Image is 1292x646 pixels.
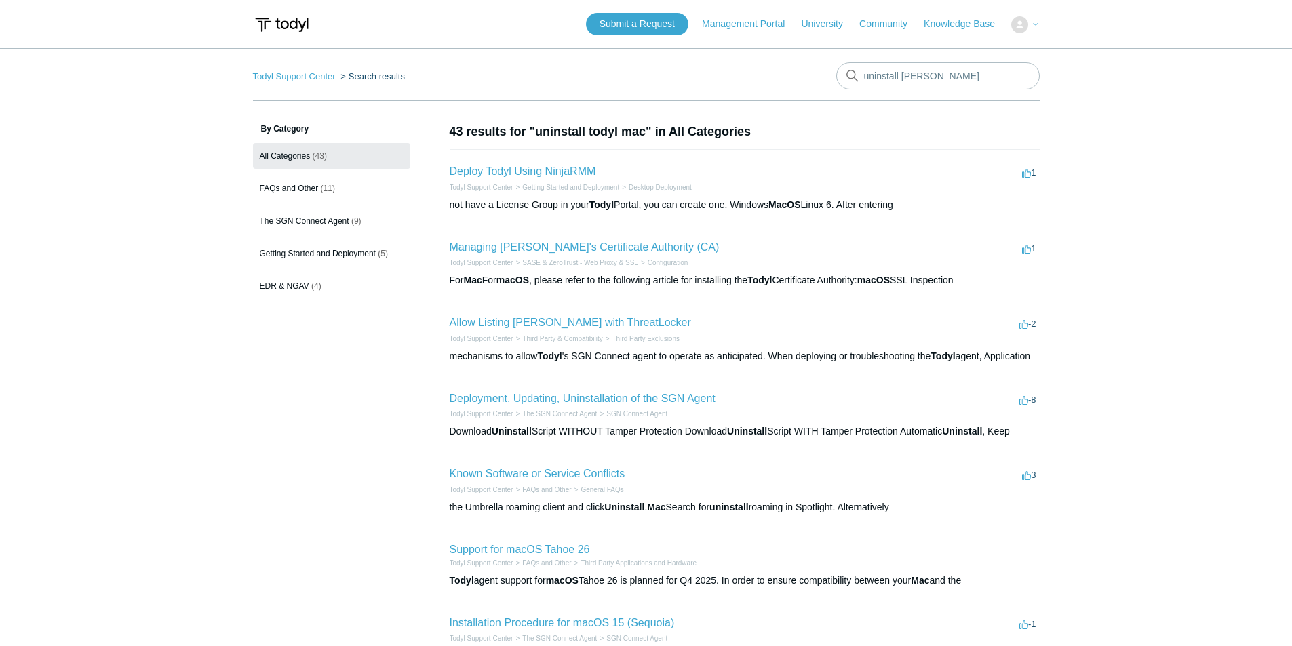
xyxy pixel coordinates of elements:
li: Todyl Support Center [450,409,513,419]
a: EDR & NGAV (4) [253,273,410,299]
a: Desktop Deployment [629,184,692,191]
em: Todyl [450,575,474,586]
a: FAQs and Other [522,559,571,567]
li: SGN Connect Agent [597,409,667,419]
a: Known Software or Service Conflicts [450,468,625,479]
span: -8 [1019,395,1036,405]
em: Todyl [537,350,562,361]
a: SGN Connect Agent [606,410,667,418]
li: Todyl Support Center [253,71,338,81]
a: All Categories (43) [253,143,410,169]
span: -2 [1019,319,1036,329]
a: Support for macOS Tahoe 26 [450,544,590,555]
div: Download Script WITHOUT Tamper Protection Download Script WITH Tamper Protection Automatic , Keep [450,424,1040,439]
em: Uninstall [492,426,532,437]
em: Todyl [589,199,614,210]
a: Todyl Support Center [450,410,513,418]
div: agent support for Tahoe 26 is planned for Q4 2025. In order to ensure compatibility between your ... [450,573,1040,588]
a: Management Portal [702,17,798,31]
div: not have a License Group in your Portal, you can create one. Windows Linux 6. After entering [450,198,1040,212]
a: Third Party Exclusions [612,335,680,342]
li: The SGN Connect Agent [513,633,597,643]
em: Mac [464,275,482,285]
em: Mac [911,575,929,586]
a: Todyl Support Center [450,259,513,266]
a: Todyl Support Center [450,486,513,493]
span: 1 [1022,243,1036,254]
a: Todyl Support Center [450,559,513,567]
li: Search results [338,71,405,81]
em: Mac [647,502,665,512]
a: Todyl Support Center [253,71,336,81]
span: -1 [1019,619,1036,629]
div: mechanisms to allow 's SGN Connect agent to operate as anticipated. When deploying or troubleshoo... [450,349,1040,363]
em: Todyl [931,350,955,361]
em: macOS [857,275,890,285]
a: Knowledge Base [924,17,1009,31]
span: All Categories [260,151,311,161]
em: Uninstall [604,502,644,512]
li: Todyl Support Center [450,182,513,193]
li: Third Party Applications and Hardware [572,558,697,568]
li: Todyl Support Center [450,558,513,568]
span: (9) [351,216,361,226]
h3: By Category [253,123,410,135]
div: For For , please refer to the following article for installing the Certificate Authority: SSL Ins... [450,273,1040,287]
a: Configuration [648,259,688,266]
a: University [801,17,856,31]
input: Search [836,62,1040,89]
a: Todyl Support Center [450,184,513,191]
li: Configuration [638,258,688,268]
li: Todyl Support Center [450,258,513,268]
li: Third Party & Compatibility [513,334,602,344]
h1: 43 results for "uninstall todyl mac" in All Categories [450,123,1040,141]
em: macOS [496,275,529,285]
a: Getting Started and Deployment [522,184,619,191]
a: Managing [PERSON_NAME]'s Certificate Authority (CA) [450,241,720,253]
li: Todyl Support Center [450,633,513,643]
a: Deploy Todyl Using NinjaRMM [450,165,596,177]
span: (4) [311,281,321,291]
span: FAQs and Other [260,184,319,193]
a: Getting Started and Deployment (5) [253,241,410,266]
em: Uninstall [727,426,767,437]
a: The SGN Connect Agent (9) [253,208,410,234]
li: Desktop Deployment [619,182,692,193]
em: Uninstall [942,426,982,437]
span: 3 [1022,470,1036,480]
span: (43) [313,151,327,161]
span: The SGN Connect Agent [260,216,349,226]
img: Todyl Support Center Help Center home page [253,12,311,37]
li: The SGN Connect Agent [513,409,597,419]
li: SGN Connect Agent [597,633,667,643]
a: FAQs and Other (11) [253,176,410,201]
a: SGN Connect Agent [606,634,667,642]
a: The SGN Connect Agent [522,634,597,642]
a: SASE & ZeroTrust - Web Proxy & SSL [522,259,638,266]
span: EDR & NGAV [260,281,309,291]
em: uninstall [709,502,749,512]
li: Todyl Support Center [450,485,513,495]
a: General FAQs [581,486,623,493]
a: Submit a Request [586,13,688,35]
span: 1 [1022,167,1036,178]
li: FAQs and Other [513,558,571,568]
a: Deployment, Updating, Uninstallation of the SGN Agent [450,392,716,404]
em: macOS [546,575,579,586]
em: Todyl [747,275,772,285]
li: Third Party Exclusions [603,334,680,344]
a: Installation Procedure for macOS 15 (Sequoia) [450,617,675,628]
div: the Umbrella roaming client and click . Search for roaming in Spotlight. Alternatively [450,500,1040,514]
li: General FAQs [572,485,624,495]
li: FAQs and Other [513,485,571,495]
a: Third Party & Compatibility [522,335,602,342]
span: Getting Started and Deployment [260,249,376,258]
a: FAQs and Other [522,486,571,493]
li: SASE & ZeroTrust - Web Proxy & SSL [513,258,638,268]
a: Third Party Applications and Hardware [581,559,697,567]
li: Getting Started and Deployment [513,182,619,193]
a: Community [859,17,921,31]
a: The SGN Connect Agent [522,410,597,418]
span: (11) [321,184,335,193]
a: Todyl Support Center [450,634,513,642]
